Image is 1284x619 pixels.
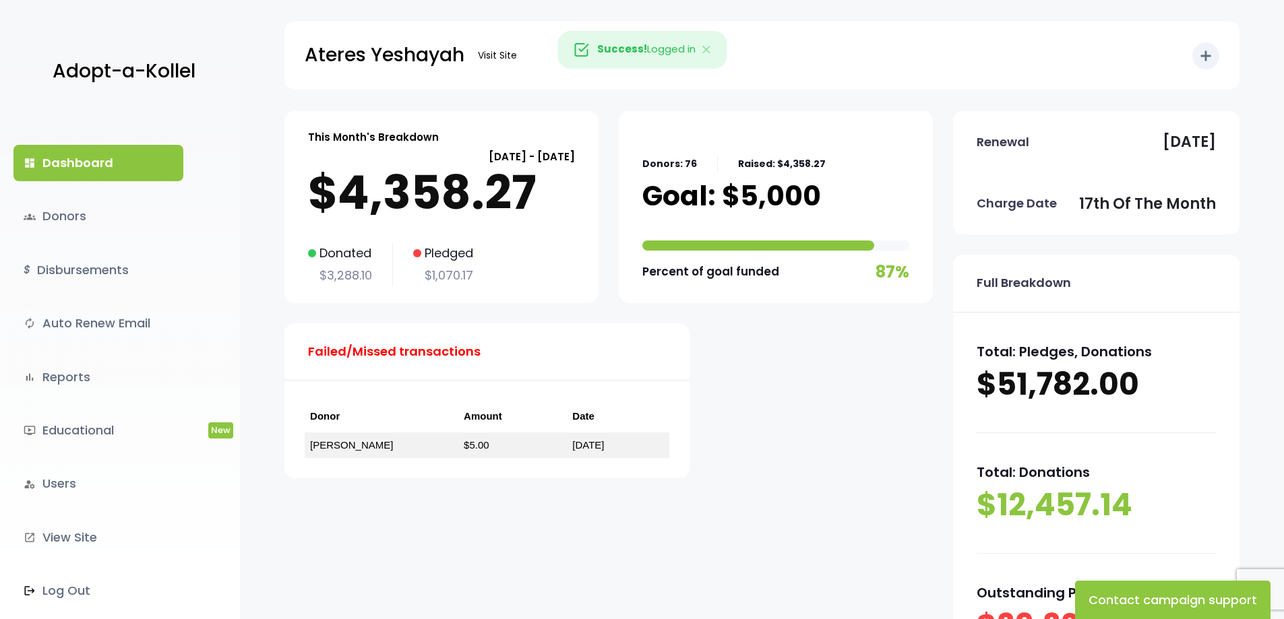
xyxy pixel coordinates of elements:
p: Percent of goal funded [642,261,779,282]
a: [PERSON_NAME] [310,439,393,451]
i: add [1198,48,1214,64]
a: bar_chartReports [13,359,183,395]
strong: Success! [597,42,647,56]
p: Raised: $4,358.27 [738,156,826,172]
a: autorenewAuto Renew Email [13,305,183,341]
button: Close [687,32,727,68]
i: autorenew [24,317,36,329]
span: groups [24,211,36,223]
button: Contact campaign support [1075,581,1271,619]
button: add [1192,42,1219,69]
p: [DATE] [1163,129,1216,156]
p: This Month's Breakdown [308,128,439,146]
a: Log Out [13,573,183,609]
p: 87% [876,257,909,286]
p: Full Breakdown [977,272,1071,294]
a: Visit Site [471,42,524,69]
p: Outstanding Pledges [977,581,1216,605]
p: Total: Pledges, Donations [977,339,1216,364]
a: manage_accountsUsers [13,465,183,502]
p: Failed/Missed transactions [308,341,481,362]
i: dashboard [24,157,36,169]
p: Donors: 76 [642,156,697,172]
span: New [208,422,233,438]
p: $4,358.27 [308,166,575,220]
i: ondemand_video [24,424,36,436]
i: $ [24,261,30,280]
a: $Disbursements [13,252,183,288]
a: $5.00 [464,439,489,451]
p: Goal: $5,000 [642,179,821,213]
p: Renewal [977,131,1029,153]
p: $51,782.00 [977,364,1216,405]
p: Total: Donations [977,460,1216,484]
p: Pledged [413,242,473,264]
p: 17th of the month [1079,191,1216,218]
div: Logged in [557,31,727,69]
a: groupsDonors [13,198,183,234]
p: $3,288.10 [308,265,372,286]
i: manage_accounts [24,478,36,490]
p: Ateres Yeshayah [305,38,464,72]
th: Donor [305,401,458,432]
a: Adopt-a-Kollel [46,39,195,104]
i: launch [24,531,36,544]
p: Adopt-a-Kollel [53,55,195,88]
p: Donated [308,242,372,264]
th: Amount [458,401,567,432]
a: dashboardDashboard [13,145,183,181]
p: Charge Date [977,193,1057,214]
p: [DATE] - [DATE] [308,148,575,166]
i: bar_chart [24,371,36,383]
th: Date [567,401,669,432]
a: launchView Site [13,519,183,556]
a: ondemand_videoEducationalNew [13,412,183,449]
p: $12,457.14 [977,484,1216,526]
p: $1,070.17 [413,265,473,286]
a: [DATE] [572,439,604,451]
